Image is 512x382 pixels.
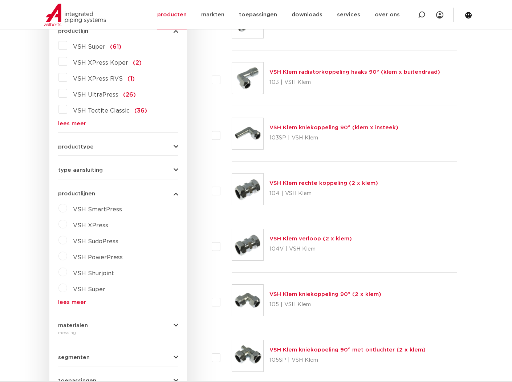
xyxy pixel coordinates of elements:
p: 103SP | VSH Klem [269,132,398,144]
p: 103 | VSH Klem [269,77,440,88]
button: producttype [58,144,178,150]
span: (2) [133,60,142,66]
span: VSH XPress RVS [73,76,123,82]
span: productlijn [58,28,88,34]
p: 104 | VSH Klem [269,188,378,199]
p: 105SP | VSH Klem [269,354,426,366]
p: 105 | VSH Klem [269,299,381,310]
a: lees meer [58,121,178,126]
div: messing [58,328,178,337]
span: (1) [127,76,135,82]
span: VSH SmartPress [73,207,122,212]
button: materialen [58,323,178,328]
button: type aansluiting [58,167,178,173]
a: VSH Klem kniekoppeling 90° (2 x klem) [269,292,381,297]
span: VSH SudoPress [73,239,118,244]
p: 104V | VSH Klem [269,243,352,255]
a: VSH Klem kniekoppeling 90° (klem x insteek) [269,125,398,130]
span: (36) [134,108,147,114]
span: VSH Tectite Classic [73,108,130,114]
span: VSH Shurjoint [73,271,114,276]
button: segmenten [58,355,178,360]
img: Thumbnail for VSH Klem rechte koppeling (2 x klem) [232,174,263,205]
span: segmenten [58,355,90,360]
span: (26) [123,92,136,98]
span: VSH Super [73,44,105,50]
span: materialen [58,323,88,328]
span: productlijnen [58,191,95,196]
img: Thumbnail for VSH Klem verloop (2 x klem) [232,229,263,260]
img: Thumbnail for VSH Klem kniekoppeling 90° met ontluchter (2 x klem) [232,340,263,371]
span: type aansluiting [58,167,103,173]
button: productlijn [58,28,178,34]
span: VSH UltraPress [73,92,118,98]
img: Thumbnail for VSH Klem kniekoppeling 90° (2 x klem) [232,285,263,316]
a: VSH Klem kniekoppeling 90° met ontluchter (2 x klem) [269,347,426,353]
button: productlijnen [58,191,178,196]
a: VSH Klem rechte koppeling (2 x klem) [269,180,378,186]
img: Thumbnail for VSH Klem kniekoppeling 90° (klem x insteek) [232,118,263,149]
span: VSH XPress [73,223,108,228]
span: VSH XPress Koper [73,60,128,66]
span: VSH PowerPress [73,255,123,260]
span: VSH Super [73,286,105,292]
a: VSH Klem verloop (2 x klem) [269,236,352,241]
a: lees meer [58,300,178,305]
span: producttype [58,144,94,150]
img: Thumbnail for VSH Klem radiatorkoppeling haaks 90° (klem x buitendraad) [232,62,263,94]
a: VSH Klem radiatorkoppeling haaks 90° (klem x buitendraad) [269,69,440,75]
span: (61) [110,44,121,50]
